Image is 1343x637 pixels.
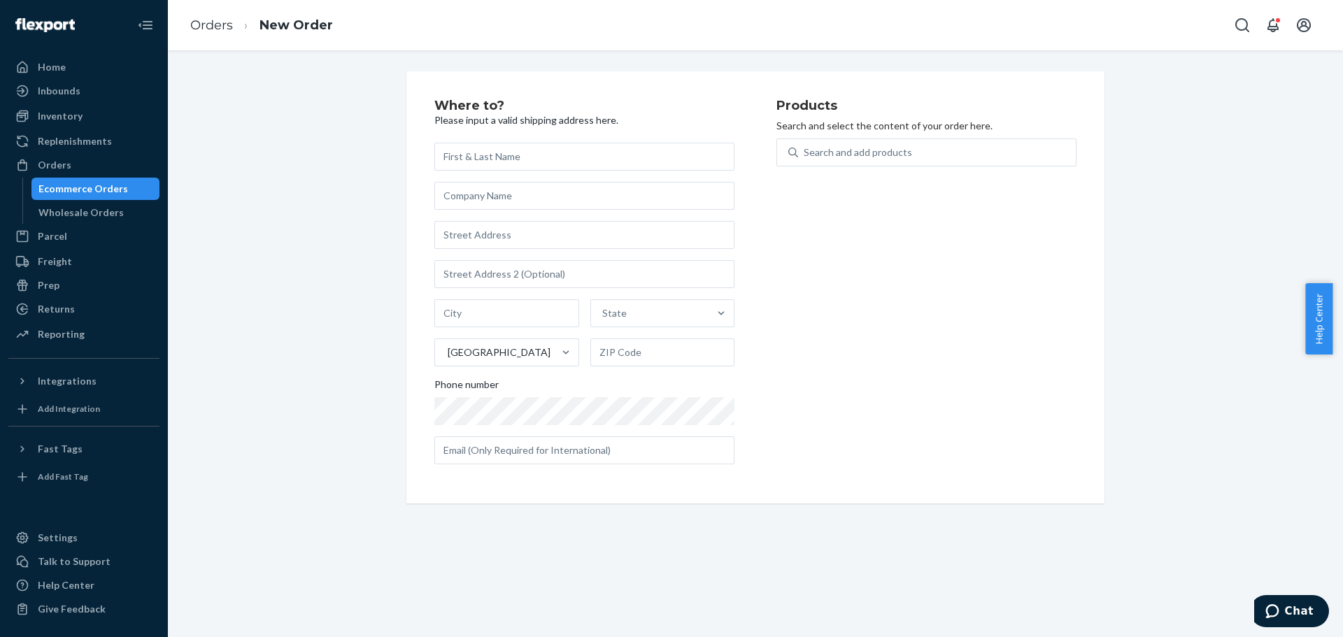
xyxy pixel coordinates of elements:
div: Ecommerce Orders [38,182,128,196]
div: Wholesale Orders [38,206,124,220]
div: Parcel [38,229,67,243]
span: Phone number [434,378,499,397]
div: Reporting [38,327,85,341]
div: Settings [38,531,78,545]
a: Help Center [8,574,159,596]
input: Email (Only Required for International) [434,436,734,464]
a: Prep [8,274,159,296]
div: Replenishments [38,134,112,148]
button: Give Feedback [8,598,159,620]
input: [GEOGRAPHIC_DATA] [446,345,448,359]
div: Help Center [38,578,94,592]
button: Close Navigation [132,11,159,39]
a: New Order [260,17,333,33]
iframe: Opens a widget where you can chat to one of our agents [1254,595,1329,630]
div: Fast Tags [38,442,83,456]
a: Ecommerce Orders [31,178,160,200]
input: First & Last Name [434,143,734,171]
div: Talk to Support [38,554,111,568]
div: Inbounds [38,84,80,98]
p: Search and select the content of your order here. [776,119,1076,133]
h2: Where to? [434,99,734,113]
a: Settings [8,527,159,549]
a: Returns [8,298,159,320]
a: Inbounds [8,80,159,102]
img: Flexport logo [15,18,75,32]
div: Inventory [38,109,83,123]
p: Please input a valid shipping address here. [434,113,734,127]
input: Street Address 2 (Optional) [434,260,734,288]
a: Orders [8,154,159,176]
button: Open account menu [1290,11,1318,39]
a: Parcel [8,225,159,248]
a: Inventory [8,105,159,127]
div: [GEOGRAPHIC_DATA] [448,345,550,359]
div: Freight [38,255,72,269]
div: Returns [38,302,75,316]
div: Add Integration [38,403,100,415]
div: Add Fast Tag [38,471,88,482]
button: Talk to Support [8,550,159,573]
input: ZIP Code [590,338,735,366]
a: Home [8,56,159,78]
button: Integrations [8,370,159,392]
ol: breadcrumbs [179,5,344,46]
a: Wholesale Orders [31,201,160,224]
div: Prep [38,278,59,292]
a: Freight [8,250,159,273]
button: Fast Tags [8,438,159,460]
a: Add Fast Tag [8,466,159,488]
div: Integrations [38,374,97,388]
a: Add Integration [8,398,159,420]
a: Replenishments [8,130,159,152]
input: City [434,299,579,327]
input: Street Address [434,221,734,249]
div: Search and add products [804,145,912,159]
div: Home [38,60,66,74]
button: Open notifications [1259,11,1287,39]
a: Reporting [8,323,159,345]
button: Help Center [1305,283,1333,355]
div: Give Feedback [38,602,106,616]
a: Orders [190,17,233,33]
div: State [602,306,627,320]
button: Open Search Box [1228,11,1256,39]
div: Orders [38,158,71,172]
h2: Products [776,99,1076,113]
input: Company Name [434,182,734,210]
